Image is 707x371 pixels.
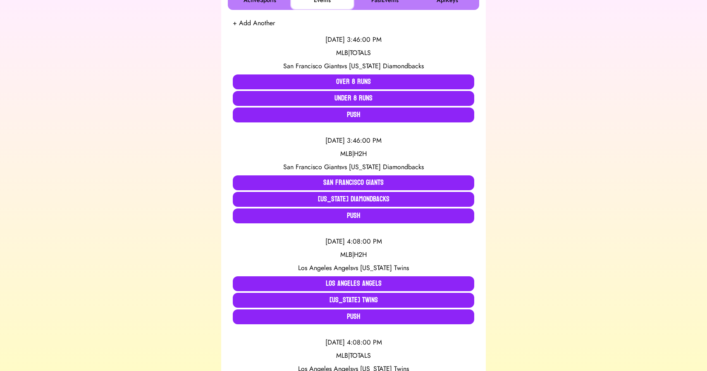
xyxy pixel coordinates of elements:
span: San Francisco Giants [283,162,342,172]
div: MLB | TOTALS [233,48,474,58]
span: [US_STATE] Twins [360,263,409,273]
button: + Add Another [233,18,275,28]
div: [DATE] 4:08:00 PM [233,337,474,347]
div: MLB | TOTALS [233,351,474,361]
div: vs [233,162,474,172]
button: San Francisco Giants [233,175,474,190]
div: MLB | H2H [233,250,474,260]
div: [DATE] 4:08:00 PM [233,237,474,247]
span: Los Angeles Angels [298,263,353,273]
span: [US_STATE] Diamondbacks [349,162,424,172]
button: Over 8 Runs [233,74,474,89]
button: Push [233,208,474,223]
button: [US_STATE] Diamondbacks [233,192,474,207]
span: San Francisco Giants [283,61,342,71]
button: Push [233,309,474,324]
div: MLB | H2H [233,149,474,159]
div: [DATE] 3:46:00 PM [233,136,474,146]
button: [US_STATE] Twins [233,293,474,308]
div: [DATE] 3:46:00 PM [233,35,474,45]
div: vs [233,263,474,273]
span: [US_STATE] Diamondbacks [349,61,424,71]
button: Under 8 Runs [233,91,474,106]
div: vs [233,61,474,71]
button: Los Angeles Angels [233,276,474,291]
button: Push [233,108,474,122]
